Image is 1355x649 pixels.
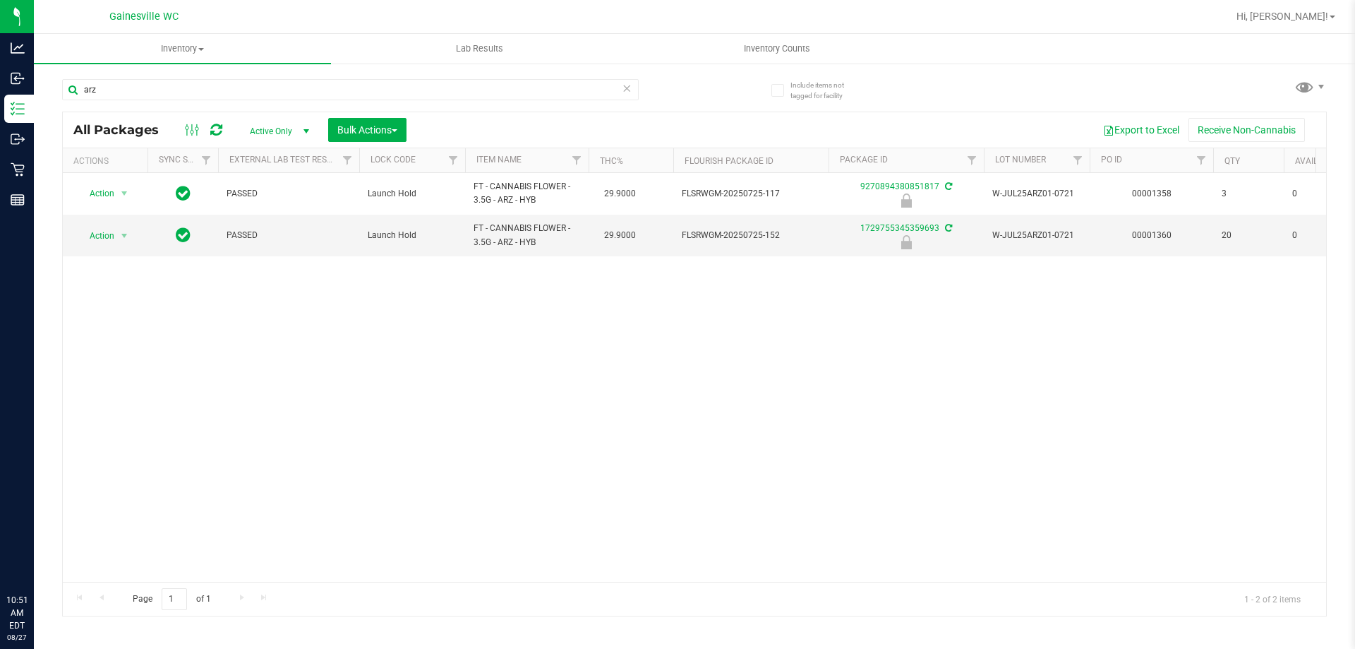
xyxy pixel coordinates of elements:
[162,588,187,610] input: 1
[474,180,580,207] span: FT - CANNABIS FLOWER - 3.5G - ARZ - HYB
[995,155,1046,165] a: Lot Number
[328,118,406,142] button: Bulk Actions
[14,536,56,578] iframe: Resource center
[1066,148,1090,172] a: Filter
[34,42,331,55] span: Inventory
[1101,155,1122,165] a: PO ID
[1132,189,1172,198] a: 00001358
[790,80,861,101] span: Include items not tagged for facility
[11,132,25,146] inline-svg: Outbound
[34,34,331,64] a: Inventory
[685,156,773,166] a: Flourish Package ID
[1236,11,1328,22] span: Hi, [PERSON_NAME]!
[442,148,465,172] a: Filter
[73,122,173,138] span: All Packages
[1222,187,1275,201] span: 3
[597,225,643,246] span: 29.9000
[826,193,986,208] div: Launch Hold
[62,79,639,100] input: Search Package ID, Item Name, SKU, Lot or Part Number...
[6,632,28,643] p: 08/27
[622,79,632,97] span: Clear
[992,187,1081,201] span: W-JUL25ARZ01-0721
[109,11,179,23] span: Gainesville WC
[368,187,457,201] span: Launch Hold
[116,184,133,203] span: select
[682,187,820,201] span: FLSRWGM-20250725-117
[682,229,820,242] span: FLSRWGM-20250725-152
[368,229,457,242] span: Launch Hold
[1292,187,1346,201] span: 0
[331,34,628,64] a: Lab Results
[1224,156,1240,166] a: Qty
[860,223,939,233] a: 1729755345359693
[1292,229,1346,242] span: 0
[229,155,340,165] a: External Lab Test Result
[943,181,952,191] span: Sync from Compliance System
[943,223,952,233] span: Sync from Compliance System
[840,155,888,165] a: Package ID
[11,102,25,116] inline-svg: Inventory
[42,534,59,551] iframe: Resource center unread badge
[725,42,829,55] span: Inventory Counts
[77,184,115,203] span: Action
[565,148,589,172] a: Filter
[437,42,522,55] span: Lab Results
[227,187,351,201] span: PASSED
[11,193,25,207] inline-svg: Reports
[73,156,142,166] div: Actions
[159,155,213,165] a: Sync Status
[1222,229,1275,242] span: 20
[116,226,133,246] span: select
[11,41,25,55] inline-svg: Analytics
[628,34,925,64] a: Inventory Counts
[600,156,623,166] a: THC%
[336,148,359,172] a: Filter
[195,148,218,172] a: Filter
[1295,156,1337,166] a: Available
[1233,588,1312,609] span: 1 - 2 of 2 items
[77,226,115,246] span: Action
[121,588,222,610] span: Page of 1
[476,155,522,165] a: Item Name
[826,235,986,249] div: Launch Hold
[960,148,984,172] a: Filter
[11,162,25,177] inline-svg: Retail
[371,155,416,165] a: Lock Code
[1132,230,1172,240] a: 00001360
[227,229,351,242] span: PASSED
[1188,118,1305,142] button: Receive Non-Cannabis
[1094,118,1188,142] button: Export to Excel
[860,181,939,191] a: 9270894380851817
[474,222,580,249] span: FT - CANNABIS FLOWER - 3.5G - ARZ - HYB
[992,229,1081,242] span: W-JUL25ARZ01-0721
[176,225,191,245] span: In Sync
[11,71,25,85] inline-svg: Inbound
[597,184,643,204] span: 29.9000
[6,594,28,632] p: 10:51 AM EDT
[176,184,191,203] span: In Sync
[1190,148,1213,172] a: Filter
[337,124,397,136] span: Bulk Actions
